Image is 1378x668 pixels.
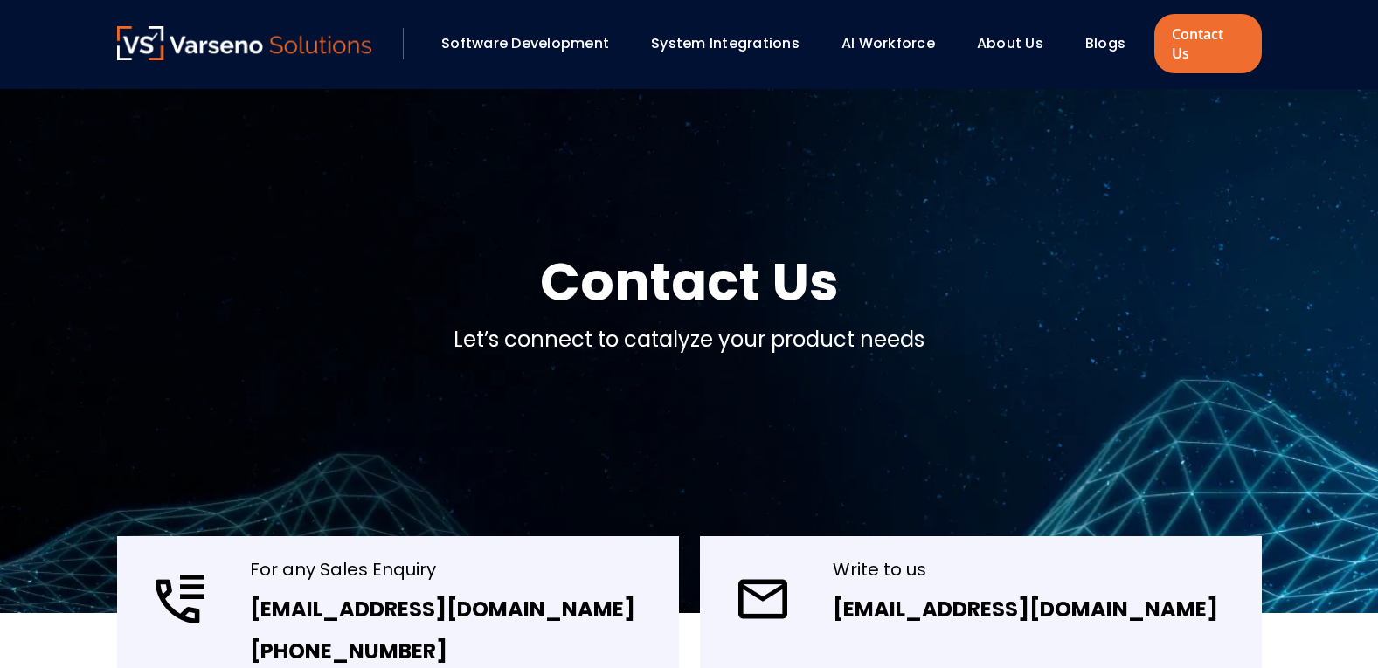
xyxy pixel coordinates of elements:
[651,33,800,53] a: System Integrations
[433,29,634,59] div: Software Development
[250,637,447,665] a: [PHONE_NUMBER]
[250,557,635,582] div: For any Sales Enquiry
[841,33,935,53] a: AI Workforce
[540,247,839,317] h1: Contact Us
[977,33,1043,53] a: About Us
[642,29,824,59] div: System Integrations
[250,595,635,623] a: [EMAIL_ADDRESS][DOMAIN_NAME]
[833,557,1218,582] div: Write to us
[1077,29,1150,59] div: Blogs
[441,33,609,53] a: Software Development
[833,29,959,59] div: AI Workforce
[454,324,924,355] p: Let’s connect to catalyze your product needs
[117,26,372,60] img: Varseno Solutions – Product Engineering & IT Services
[833,595,1218,623] a: [EMAIL_ADDRESS][DOMAIN_NAME]
[1154,14,1261,73] a: Contact Us
[1085,33,1125,53] a: Blogs
[117,26,372,61] a: Varseno Solutions – Product Engineering & IT Services
[968,29,1068,59] div: About Us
